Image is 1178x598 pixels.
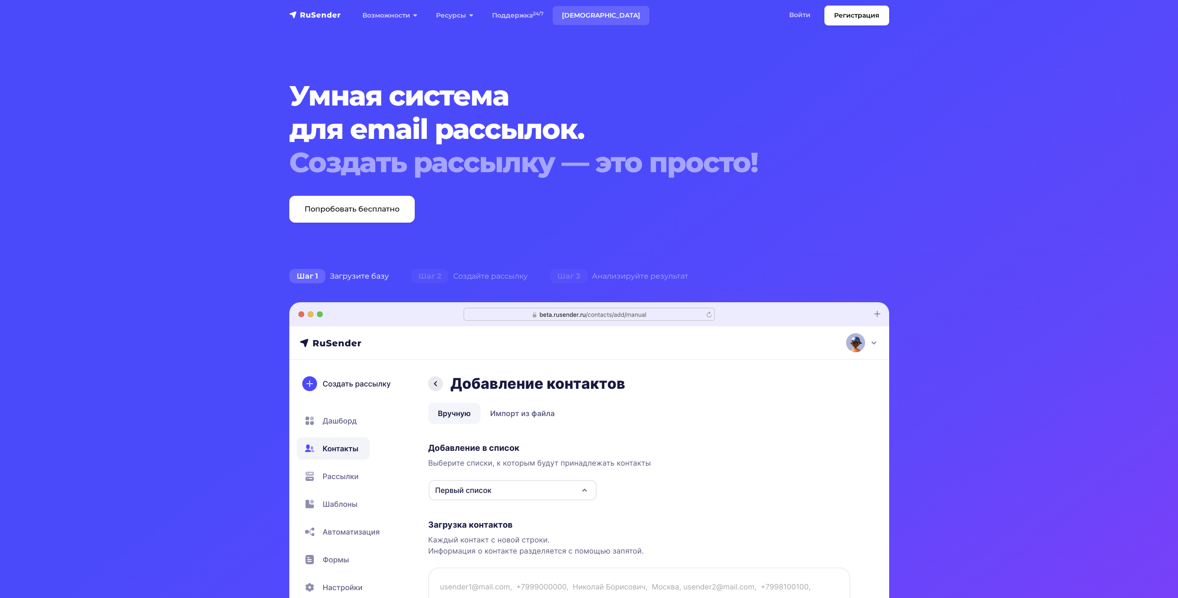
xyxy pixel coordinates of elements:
a: Возможности [353,6,427,25]
div: Создайте рассылку [400,267,539,286]
div: Анализируйте результат [539,267,699,286]
sup: 24/7 [533,11,543,17]
img: RuSender [289,10,341,19]
h1: Умная система для email рассылок. [289,79,838,179]
div: Создать рассылку — это просто! [289,146,838,179]
span: Шаг 2 [411,269,449,284]
a: Регистрация [824,6,889,25]
span: Шаг 1 [289,269,325,284]
div: Загрузите базу [278,267,400,286]
a: [DEMOGRAPHIC_DATA] [553,6,649,25]
span: Шаг 3 [550,269,587,284]
a: Ресурсы [427,6,483,25]
a: Поддержка24/7 [483,6,553,25]
a: Войти [780,6,820,25]
a: Попробовать бесплатно [289,196,415,223]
